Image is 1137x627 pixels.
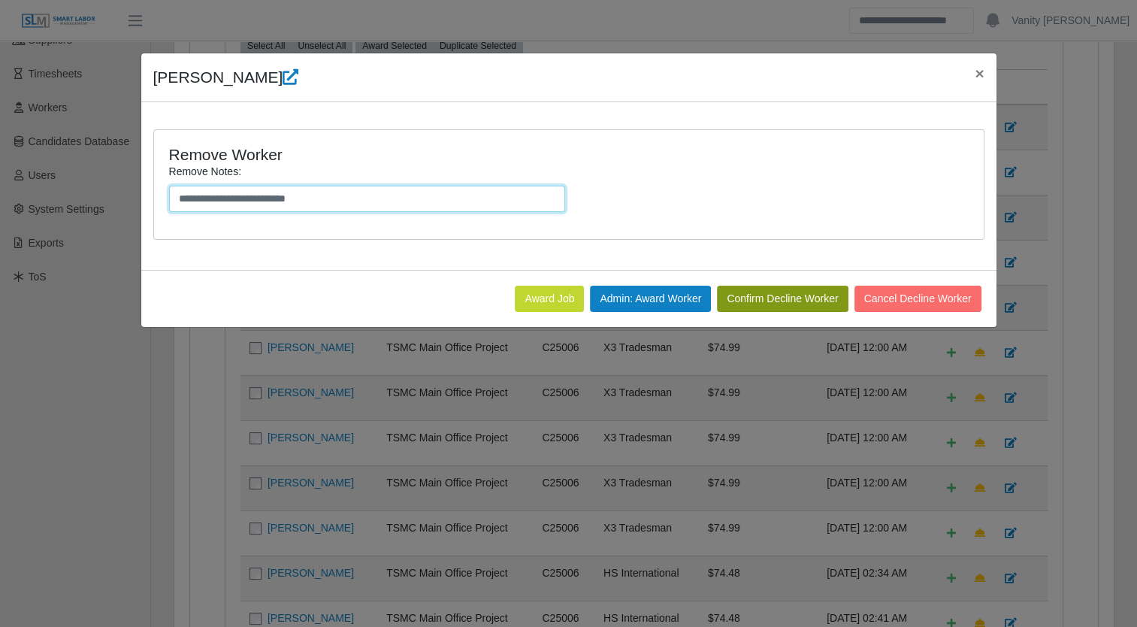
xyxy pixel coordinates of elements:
button: Admin: Award Worker [590,286,711,312]
label: Remove Notes: [169,164,241,180]
h4: [PERSON_NAME] [153,65,299,89]
button: Cancel Decline Worker [854,286,981,312]
button: Award Job [515,286,584,312]
span: × [975,65,984,82]
h4: Remove Worker [169,145,764,164]
button: Close [963,53,996,93]
button: Confirm Decline Worker [717,286,848,312]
